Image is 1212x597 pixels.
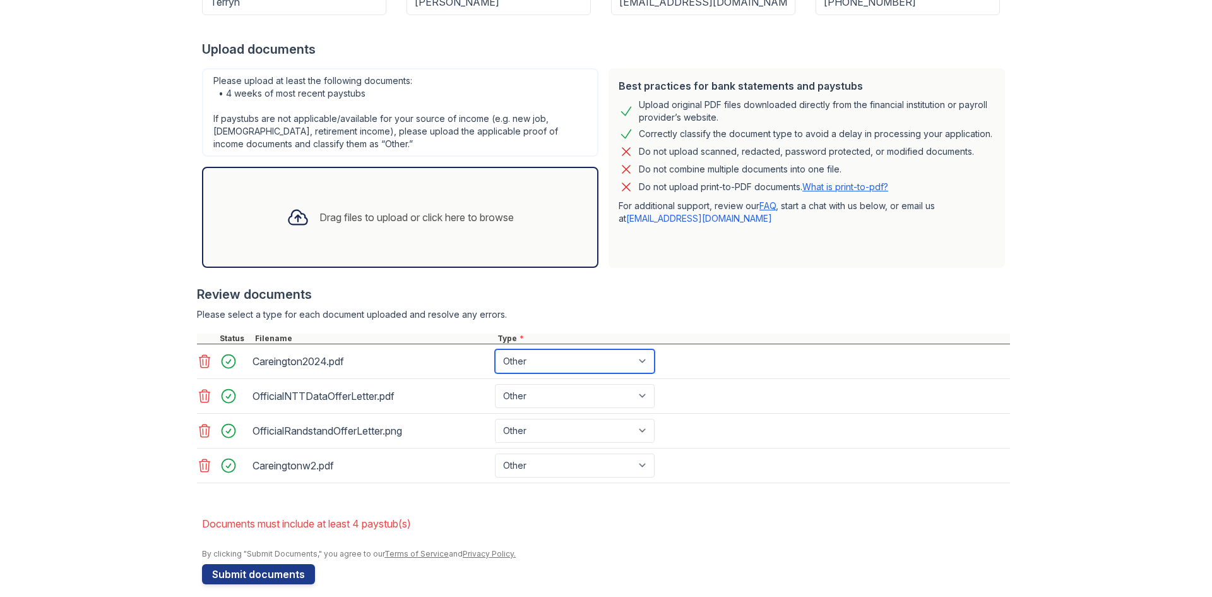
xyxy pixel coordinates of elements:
[197,308,1010,321] div: Please select a type for each document uploaded and resolve any errors.
[639,144,974,159] div: Do not upload scanned, redacted, password protected, or modified documents.
[639,162,841,177] div: Do not combine multiple documents into one file.
[495,334,1010,344] div: Type
[252,334,495,344] div: Filename
[202,68,598,157] div: Please upload at least the following documents: • 4 weeks of most recent paystubs If paystubs are...
[202,511,1010,536] li: Documents must include at least 4 paystub(s)
[384,549,449,558] a: Terms of Service
[319,210,514,225] div: Drag files to upload or click here to browse
[252,455,490,476] div: Careingtonw2.pdf
[202,564,315,584] button: Submit documents
[252,386,490,406] div: OfficialNTTDataOfferLetter.pdf
[639,99,995,124] div: Upload original PDF files downloaded directly from the financial institution or payroll provider’...
[202,40,1010,58] div: Upload documents
[463,549,516,558] a: Privacy Policy.
[252,421,490,441] div: OfficialRandstandOfferLetter.png
[639,126,992,142] div: Correctly classify the document type to avoid a delay in processing your application.
[252,351,490,371] div: Careington2024.pdf
[197,286,1010,303] div: Review documents
[639,181,888,193] p: Do not upload print-to-PDF documents.
[619,78,995,93] div: Best practices for bank statements and paystubs
[626,213,772,224] a: [EMAIL_ADDRESS][DOMAIN_NAME]
[619,200,995,225] p: For additional support, review our , start a chat with us below, or email us at
[759,200,776,211] a: FAQ
[202,549,1010,559] div: By clicking "Submit Documents," you agree to our and
[802,181,888,192] a: What is print-to-pdf?
[217,334,252,344] div: Status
